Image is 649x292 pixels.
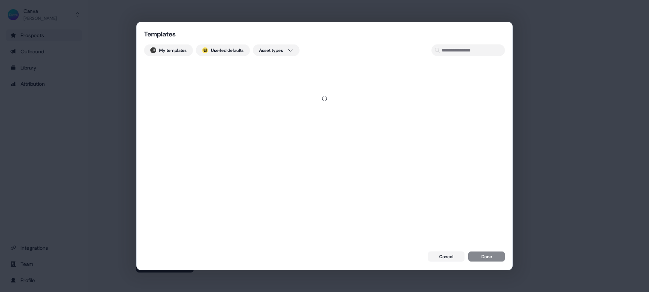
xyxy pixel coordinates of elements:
button: My templates [144,44,193,56]
button: Asset types [253,44,300,56]
button: Cancel [428,251,465,261]
img: Lauren [150,47,156,53]
div: ; [202,47,208,53]
div: Templates [144,30,218,39]
button: userled logo;Userled defaults [196,44,250,56]
img: userled logo [202,47,208,53]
